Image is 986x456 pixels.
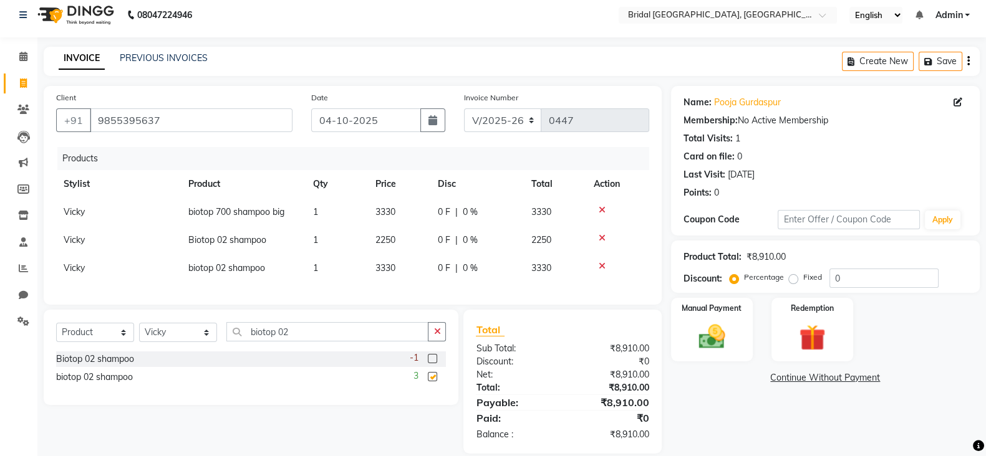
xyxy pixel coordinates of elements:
[690,321,733,352] img: _cash.svg
[524,170,586,198] th: Total
[791,303,834,314] label: Redemption
[455,234,458,247] span: |
[226,322,428,341] input: Search or Scan
[684,250,742,264] div: Product Total:
[684,213,778,226] div: Coupon Code
[563,355,659,368] div: ₹0
[684,272,722,285] div: Discount:
[463,234,478,247] span: 0 %
[64,206,85,217] span: Vicky
[56,371,133,384] div: biotop 02 shampoo
[684,114,738,127] div: Membership:
[188,206,284,217] span: biotop 700 shampoo big
[375,234,395,245] span: 2250
[90,108,292,132] input: Search by Name/Mobile/Email/Code
[466,411,563,425] div: Paid:
[476,323,505,336] span: Total
[735,132,740,145] div: 1
[463,206,478,219] span: 0 %
[728,168,755,181] div: [DATE]
[438,234,450,247] span: 0 F
[464,92,518,103] label: Invoice Number
[64,262,85,273] span: Vicky
[684,132,733,145] div: Total Visits:
[563,342,659,355] div: ₹8,910.00
[64,234,85,245] span: Vicky
[803,272,822,283] label: Fixed
[531,206,551,217] span: 3330
[455,206,458,219] span: |
[56,92,76,103] label: Client
[181,170,306,198] th: Product
[463,262,478,275] span: 0 %
[684,96,712,109] div: Name:
[563,428,659,441] div: ₹8,910.00
[466,395,563,410] div: Payable:
[59,47,105,70] a: INVOICE
[57,147,659,170] div: Products
[313,206,318,217] span: 1
[842,52,914,71] button: Create New
[684,186,712,199] div: Points:
[674,371,977,384] a: Continue Without Payment
[466,342,563,355] div: Sub Total:
[409,351,418,364] span: -1
[188,262,265,273] span: biotop 02 shampoo
[935,9,962,22] span: Admin
[714,96,781,109] a: Pooja Gurdaspur
[466,368,563,381] div: Net:
[311,92,328,103] label: Date
[438,262,450,275] span: 0 F
[778,210,920,229] input: Enter Offer / Coupon Code
[438,206,450,219] span: 0 F
[586,170,649,198] th: Action
[563,411,659,425] div: ₹0
[313,234,318,245] span: 1
[563,395,659,410] div: ₹8,910.00
[684,150,735,163] div: Card on file:
[563,381,659,394] div: ₹8,910.00
[120,52,208,64] a: PREVIOUS INVOICES
[744,272,784,283] label: Percentage
[56,170,181,198] th: Stylist
[919,52,962,71] button: Save
[413,369,418,382] span: 3
[466,428,563,441] div: Balance :
[684,168,725,181] div: Last Visit:
[466,355,563,368] div: Discount:
[684,114,967,127] div: No Active Membership
[430,170,524,198] th: Disc
[531,262,551,273] span: 3330
[791,321,833,354] img: _gift.svg
[313,262,318,273] span: 1
[306,170,368,198] th: Qty
[368,170,430,198] th: Price
[466,381,563,394] div: Total:
[188,234,266,245] span: Biotop 02 shampoo
[682,303,742,314] label: Manual Payment
[375,262,395,273] span: 3330
[455,262,458,275] span: |
[747,250,786,264] div: ₹8,910.00
[714,186,719,199] div: 0
[56,353,134,366] div: Biotop 02 shampoo
[56,108,91,132] button: +91
[925,211,960,229] button: Apply
[737,150,742,163] div: 0
[375,206,395,217] span: 3330
[531,234,551,245] span: 2250
[563,368,659,381] div: ₹8,910.00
